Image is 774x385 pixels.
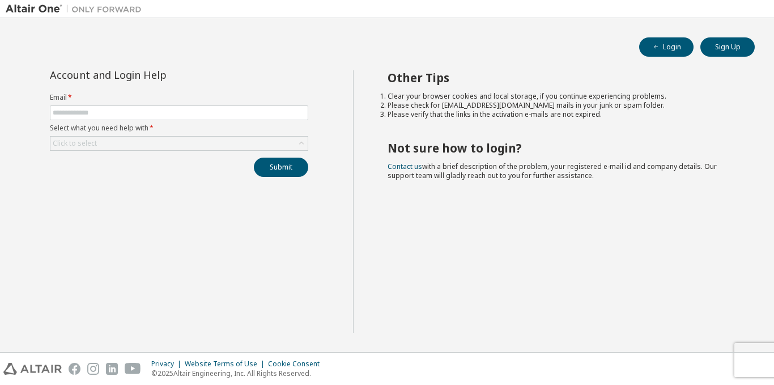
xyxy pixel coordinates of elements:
[50,124,308,133] label: Select what you need help with
[151,369,326,378] p: © 2025 Altair Engineering, Inc. All Rights Reserved.
[185,359,268,369] div: Website Terms of Use
[87,363,99,375] img: instagram.svg
[388,70,735,85] h2: Other Tips
[700,37,755,57] button: Sign Up
[50,137,308,150] div: Click to select
[106,363,118,375] img: linkedin.svg
[254,158,308,177] button: Submit
[388,92,735,101] li: Clear your browser cookies and local storage, if you continue experiencing problems.
[268,359,326,369] div: Cookie Consent
[50,70,257,79] div: Account and Login Help
[388,162,717,180] span: with a brief description of the problem, your registered e-mail id and company details. Our suppo...
[388,101,735,110] li: Please check for [EMAIL_ADDRESS][DOMAIN_NAME] mails in your junk or spam folder.
[151,359,185,369] div: Privacy
[50,93,308,102] label: Email
[69,363,80,375] img: facebook.svg
[53,139,97,148] div: Click to select
[388,162,422,171] a: Contact us
[639,37,694,57] button: Login
[388,141,735,155] h2: Not sure how to login?
[3,363,62,375] img: altair_logo.svg
[388,110,735,119] li: Please verify that the links in the activation e-mails are not expired.
[6,3,147,15] img: Altair One
[125,363,141,375] img: youtube.svg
